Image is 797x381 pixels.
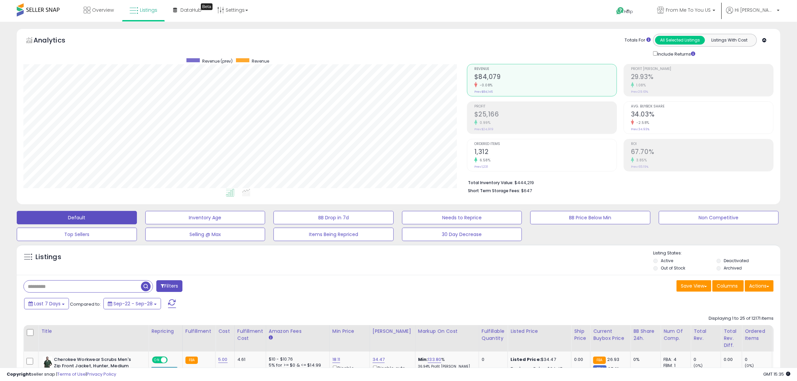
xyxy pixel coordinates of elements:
[474,73,617,82] h2: $84,079
[745,363,754,368] small: (0%)
[593,357,606,364] small: FBA
[332,328,367,335] div: Min Price
[631,67,773,71] span: Profit [PERSON_NAME]
[185,328,213,335] div: Fulfillment
[237,328,263,342] div: Fulfillment Cost
[17,228,137,241] button: Top Sellers
[661,265,685,271] label: Out of Stock
[633,328,658,342] div: BB Share 24h.
[418,328,476,335] div: Markup on Cost
[474,110,617,120] h2: $25,166
[661,258,673,263] label: Active
[634,120,649,125] small: -2.58%
[474,105,617,108] span: Profit
[763,371,790,377] span: 2025-10-6 15:35 GMT
[676,280,711,292] button: Save View
[624,9,633,14] span: Help
[477,120,491,125] small: 0.99%
[57,371,86,377] a: Terms of Use
[510,356,541,363] b: Listed Price:
[418,364,474,369] p: 36.94% Profit [PERSON_NAME]
[709,315,774,322] div: Displaying 1 to 25 of 12171 items
[593,328,628,342] div: Current Buybox Price
[156,280,182,292] button: Filters
[694,328,718,342] div: Total Rev.
[477,83,493,88] small: -0.08%
[724,357,737,363] div: 0.00
[474,67,617,71] span: Revenue
[218,356,228,363] a: 5.00
[167,357,177,363] span: OFF
[745,280,774,292] button: Actions
[273,228,394,241] button: Items Being Repriced
[631,73,773,82] h2: 29.93%
[373,328,412,335] div: [PERSON_NAME]
[145,228,265,241] button: Selling @ Max
[35,252,61,262] h5: Listings
[648,50,703,57] div: Include Returns
[724,328,739,349] div: Total Rev. Diff.
[745,357,772,363] div: 0
[521,187,532,194] span: $647
[634,158,647,163] small: 3.85%
[103,298,161,309] button: Sep-22 - Sep-28
[33,35,78,47] h5: Analytics
[717,283,738,289] span: Columns
[145,211,265,224] button: Inventory Age
[631,127,649,131] small: Prev: 34.93%
[724,265,742,271] label: Archived
[474,142,617,146] span: Ordered Items
[24,298,69,309] button: Last 7 Days
[113,300,153,307] span: Sep-22 - Sep-28
[724,258,749,263] label: Deactivated
[745,328,769,342] div: Ordered Items
[666,7,711,13] span: From Me To You US
[402,211,522,224] button: Needs to Reprice
[625,37,651,44] div: Totals For
[574,328,587,342] div: Ship Price
[273,211,394,224] button: BB Drop in 7d
[477,158,491,163] small: 6.58%
[54,357,135,371] b: Cherokee Workwear Scrubs Men's Zip Front Jacket, Hunter, Medium
[418,357,474,369] div: %
[218,328,232,335] div: Cost
[510,366,547,372] b: Business Price:
[474,148,617,157] h2: 1,312
[140,7,157,13] span: Listings
[510,357,566,363] div: $34.47
[608,356,620,363] span: 26.93
[726,7,780,22] a: Hi [PERSON_NAME]
[428,356,441,363] a: 133.80
[510,366,566,372] div: $34.45
[41,328,146,335] div: Title
[694,363,703,368] small: (0%)
[663,328,688,342] div: Num of Comp.
[633,357,655,363] div: 0%
[92,7,114,13] span: Overview
[611,2,646,22] a: Help
[269,357,324,362] div: $10 - $10.76
[468,188,520,194] b: Short Term Storage Fees:
[7,371,116,378] div: seller snap | |
[474,90,493,94] small: Prev: $84,146
[151,328,180,335] div: Repricing
[616,7,624,15] i: Get Help
[574,357,585,363] div: 0.00
[712,280,744,292] button: Columns
[201,3,213,10] div: Tooltip anchor
[202,58,233,64] span: Revenue (prev)
[269,328,327,335] div: Amazon Fees
[655,36,705,45] button: All Selected Listings
[153,357,161,363] span: ON
[269,335,273,341] small: Amazon Fees.
[631,110,773,120] h2: 34.03%
[468,178,769,186] li: $444,219
[151,367,177,373] div: Amazon AI *
[43,357,52,370] img: 41goJ0YZW7L._SL40_.jpg
[17,211,137,224] button: Default
[482,328,505,342] div: Fulfillable Quantity
[659,211,779,224] button: Non Competitive
[653,250,780,256] p: Listing States:
[663,357,686,363] div: FBA: 4
[593,365,606,372] small: FBM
